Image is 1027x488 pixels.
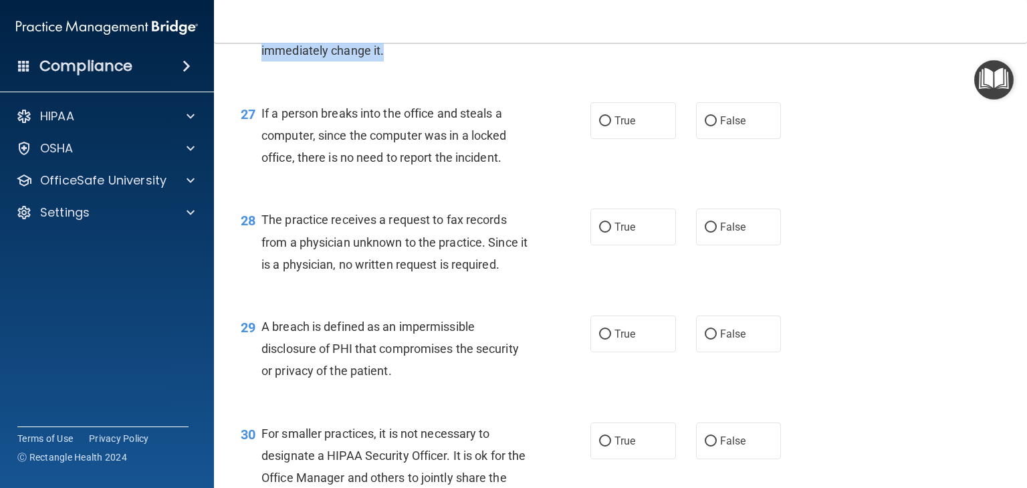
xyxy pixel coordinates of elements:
[261,320,519,378] span: A breach is defined as an impermissible disclosure of PHI that compromises the security or privac...
[705,116,717,126] input: False
[40,172,166,189] p: OfficeSafe University
[614,435,635,447] span: True
[614,221,635,233] span: True
[599,116,611,126] input: True
[16,172,195,189] a: OfficeSafe University
[39,57,132,76] h4: Compliance
[614,328,635,340] span: True
[40,140,74,156] p: OSHA
[720,221,746,233] span: False
[720,328,746,340] span: False
[17,451,127,464] span: Ⓒ Rectangle Health 2024
[720,435,746,447] span: False
[261,213,528,271] span: The practice receives a request to fax records from a physician unknown to the practice. Since it...
[241,213,255,229] span: 28
[241,426,255,443] span: 30
[261,106,506,164] span: If a person breaks into the office and steals a computer, since the computer was in a locked offi...
[705,437,717,447] input: False
[599,330,611,340] input: True
[16,140,195,156] a: OSHA
[720,114,746,127] span: False
[40,108,74,124] p: HIPAA
[705,223,717,233] input: False
[17,432,73,445] a: Terms of Use
[974,60,1014,100] button: Open Resource Center
[796,400,1011,453] iframe: Drift Widget Chat Controller
[89,432,149,445] a: Privacy Policy
[241,106,255,122] span: 27
[40,205,90,221] p: Settings
[599,223,611,233] input: True
[16,108,195,124] a: HIPAA
[16,14,198,41] img: PMB logo
[599,437,611,447] input: True
[614,114,635,127] span: True
[705,330,717,340] input: False
[241,320,255,336] span: 29
[16,205,195,221] a: Settings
